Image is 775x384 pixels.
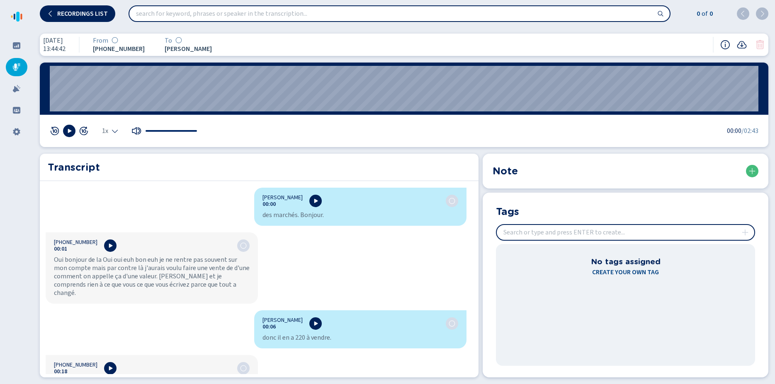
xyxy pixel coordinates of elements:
svg: cloud-arrow-down-fill [737,40,747,50]
svg: volume-up-fill [131,126,141,136]
svg: chevron-right [759,10,765,17]
svg: plus [742,229,748,236]
button: 00:00 [262,201,276,208]
div: Sentiment analysis in progress... [112,37,118,44]
span: Recordings list [57,10,108,17]
div: des marchés. Bonjour. [262,211,458,219]
svg: icon-emoji-silent [112,37,118,43]
svg: jump-forward [79,126,89,136]
svg: search [657,10,664,17]
button: next (ENTER) [756,7,768,20]
span: [PHONE_NUMBER] [54,362,97,368]
div: Select the playback speed [102,128,118,134]
button: skip 10 sec fwd [Hotkey: arrow-right] [79,126,89,136]
svg: groups-filled [12,106,21,114]
button: Recording download [737,40,747,50]
span: [DATE] [43,37,66,44]
button: Recordings list [40,5,115,22]
span: [PHONE_NUMBER] [54,239,97,246]
button: 00:01 [54,246,67,252]
button: 00:18 [54,368,67,375]
div: donc il en a 220 à vendre. [262,333,458,342]
span: 13:44:42 [43,45,66,53]
div: Settings [6,123,27,141]
button: Play [Hotkey: spacebar] [63,125,75,137]
svg: play [107,365,114,372]
span: 1x [102,128,108,134]
div: Sentiment analysis in progress... [175,37,182,44]
button: Conversation can't be deleted. Sentiment analysis in progress. [755,40,765,50]
span: /02:43 [741,126,758,136]
button: previous (shift + ENTER) [737,7,749,20]
div: Alarms [6,80,27,98]
svg: icon-emoji-silent [240,242,247,249]
h2: Note [493,164,518,179]
span: 00:00 [727,126,741,136]
span: [PERSON_NAME] [165,45,214,53]
button: 00:06 [262,324,276,330]
span: 0 [708,9,713,19]
button: skip 10 sec rev [Hotkey: arrow-left] [50,126,60,136]
div: Groups [6,101,27,119]
h3: No tags assigned [591,256,661,267]
svg: chevron-down [112,128,118,134]
span: of [700,9,708,19]
h2: Transcript [48,160,471,175]
button: Mute [131,126,141,136]
svg: plus [749,168,756,174]
h2: Tags [496,204,519,217]
svg: play [312,320,319,327]
svg: icon-emoji-silent [240,365,247,372]
span: [PERSON_NAME] [262,317,303,324]
span: Create your own tag [592,267,659,277]
input: Search or type and press ENTER to create... [497,225,754,240]
div: Oui bonjour de la Oui oui euh bon euh je ne rentre pas souvent sur mon compte mais par contre là ... [54,256,250,297]
span: To [165,37,172,44]
svg: icon-emoji-silent [175,37,182,43]
svg: info-circle [720,40,730,50]
svg: icon-emoji-silent [449,320,455,327]
svg: chevron-left [47,10,54,17]
span: [PHONE_NUMBER] [93,45,145,53]
div: Analysis in progress [449,320,455,327]
div: Analysis in progress [240,242,247,249]
div: Recordings [6,58,27,76]
svg: play [107,242,114,249]
svg: alarm-filled [12,85,21,93]
span: From [93,37,108,44]
button: Recording information [720,40,730,50]
div: Analysis in progress [449,198,455,204]
svg: mic-fill [12,63,21,71]
svg: trash-fill [755,40,765,50]
svg: icon-emoji-silent [449,198,455,204]
svg: play [66,128,73,134]
div: Analysis in progress [240,365,247,372]
svg: jump-back [50,126,60,136]
svg: play [312,198,319,204]
input: search for keyword, phrases or speaker in the transcription... [129,6,670,21]
div: Dashboard [6,36,27,55]
svg: chevron-left [740,10,746,17]
span: 0 [695,9,700,19]
svg: dashboard-filled [12,41,21,50]
span: [PERSON_NAME] [262,194,303,201]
